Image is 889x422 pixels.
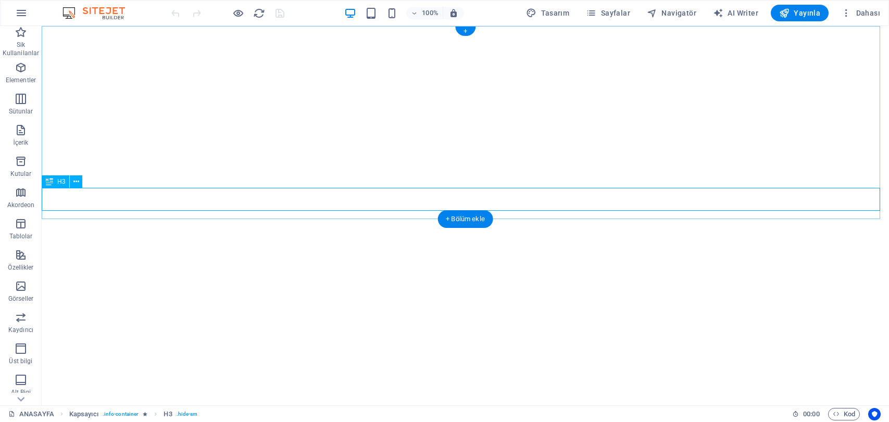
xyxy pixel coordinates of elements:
[449,8,458,18] i: Yeniden boyutlandırmada yakınlaştırma düzeyini seçilen cihaza uyacak şekilde otomatik olarak ayarla.
[792,408,820,420] h6: Oturum süresi
[69,408,197,420] nav: breadcrumb
[164,408,172,420] span: Seçmek için tıkla. Düzenlemek için çift tıkla
[253,7,265,19] i: Sayfayı yeniden yükleyin
[406,7,443,19] button: 100%
[10,170,32,178] p: Kutular
[526,8,569,18] span: Tasarım
[103,408,139,420] span: . info-container
[9,107,33,116] p: Sütunlar
[143,411,147,417] i: Element bir animasyon içeriyor
[771,5,829,21] button: Yayınla
[713,8,758,18] span: AI Writer
[582,5,634,21] button: Sayfalar
[522,5,573,21] button: Tasarım
[643,5,700,21] button: Navigatör
[837,5,884,21] button: Dahası
[586,8,630,18] span: Sayfalar
[177,408,198,420] span: . hide-sm
[868,408,881,420] button: Usercentrics
[803,408,819,420] span: 00 00
[437,210,493,228] div: + Bölüm ekle
[69,408,98,420] span: Seçmek için tıkla. Düzenlemek için çift tıkla
[9,232,33,240] p: Tablolar
[7,201,35,209] p: Akordeon
[8,408,54,420] a: Seçimi iptal etmek için tıkla. Sayfaları açmak için çift tıkla
[8,326,33,334] p: Kaydırıcı
[779,8,820,18] span: Yayınla
[522,5,573,21] div: Tasarım (Ctrl+Alt+Y)
[647,8,696,18] span: Navigatör
[253,7,265,19] button: reload
[57,178,65,185] span: H3
[833,408,855,420] span: Kod
[60,7,138,19] img: Editor Logo
[709,5,762,21] button: AI Writer
[841,8,880,18] span: Dahası
[828,408,860,420] button: Kod
[11,388,31,397] p: Alt Bigi
[8,263,33,272] p: Özellikler
[9,357,32,365] p: Üst bilgi
[6,76,36,84] p: Elementler
[455,27,475,36] div: +
[232,7,244,19] button: Ön izleme modundan çıkıp düzenlemeye devam etmek için buraya tıklayın
[13,138,28,147] p: İçerik
[8,295,33,303] p: Görseller
[810,410,812,418] span: :
[422,7,439,19] h6: 100%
